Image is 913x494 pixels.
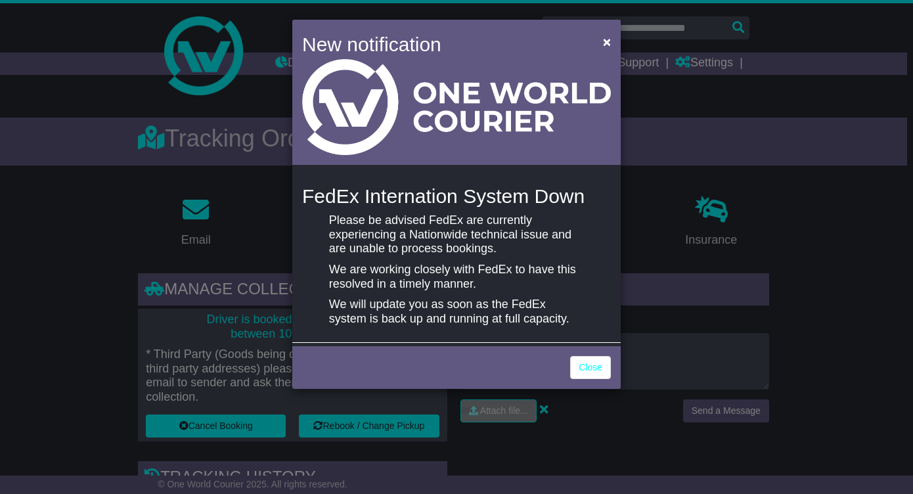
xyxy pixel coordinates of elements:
[329,213,584,256] p: Please be advised FedEx are currently experiencing a Nationwide technical issue and are unable to...
[329,298,584,326] p: We will update you as soon as the FedEx system is back up and running at full capacity.
[302,59,611,155] img: Light
[603,34,611,49] span: ×
[329,263,584,291] p: We are working closely with FedEx to have this resolved in a timely manner.
[302,185,611,207] h4: FedEx Internation System Down
[596,28,617,55] button: Close
[570,356,611,379] a: Close
[302,30,584,59] h4: New notification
